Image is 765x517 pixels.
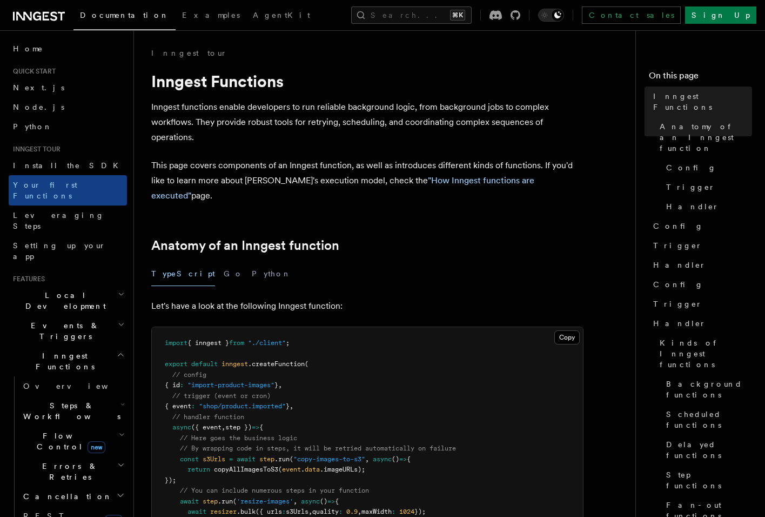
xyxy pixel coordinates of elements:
a: AgentKit [246,3,317,29]
span: // trigger (event or cron) [172,392,271,400]
span: : [191,402,195,410]
span: , [290,402,293,410]
span: resizer [210,508,237,515]
a: Anatomy of an Inngest function [655,117,752,158]
a: Overview [19,376,127,396]
span: }); [414,508,426,515]
span: await [180,498,199,505]
span: Leveraging Steps [13,211,104,230]
span: . [301,466,305,473]
span: Scheduled functions [666,409,752,430]
span: Your first Functions [13,181,77,200]
span: ( [233,498,237,505]
span: Events & Triggers [9,320,118,342]
a: Config [649,216,752,236]
span: copyAllImagesToS3 [214,466,278,473]
span: Trigger [666,182,715,193]
span: async [172,423,191,431]
button: Errors & Retries [19,456,127,487]
span: ( [290,455,293,463]
span: Background functions [666,379,752,400]
a: Inngest tour [151,48,227,58]
button: Cancellation [19,487,127,506]
span: () [392,455,399,463]
a: Kinds of Inngest functions [655,333,752,374]
span: Anatomy of an Inngest function [660,121,752,154]
a: Documentation [73,3,176,30]
span: => [327,498,335,505]
span: , [358,508,361,515]
span: default [191,360,218,368]
span: Inngest tour [9,145,61,154]
a: Setting up your app [9,236,127,266]
span: import [165,339,187,347]
a: Background functions [662,374,752,405]
p: This page covers components of an Inngest function, as well as introduces different kinds of func... [151,158,583,203]
span: .createFunction [248,360,305,368]
a: Config [662,158,752,177]
span: Local Development [9,290,118,311]
span: await [237,455,256,463]
a: Step functions [662,465,752,495]
span: .run [274,455,290,463]
span: Python [13,122,52,131]
a: Trigger [649,294,752,314]
span: Inngest Functions [653,91,752,112]
span: 0.9 [346,508,358,515]
button: Local Development [9,286,127,316]
span: : [282,508,286,515]
span: Next.js [13,83,64,92]
span: => [399,455,407,463]
span: step [203,498,218,505]
span: new [88,441,105,453]
span: Cancellation [19,491,112,502]
button: Go [224,262,243,286]
span: .bulk [237,508,256,515]
span: inngest [222,360,248,368]
span: "shop/product.imported" [199,402,286,410]
span: Steps & Workflows [19,400,120,422]
span: = [229,455,233,463]
span: // config [172,371,206,379]
span: Node.js [13,103,64,111]
span: Delayed functions [666,439,752,461]
span: step }) [225,423,252,431]
span: s3Urls [203,455,225,463]
span: Handler [653,260,706,270]
kbd: ⌘K [450,10,465,21]
span: // By wrapping code in steps, it will be retried automatically on failure [180,445,456,452]
span: : [339,508,343,515]
h4: On this page [649,69,752,87]
span: Documentation [80,11,169,19]
span: Examples [182,11,240,19]
span: Features [9,275,45,283]
button: Flow Controlnew [19,426,127,456]
span: // Here goes the business logic [180,434,297,442]
span: Setting up your app [13,241,106,261]
span: Quick start [9,67,56,76]
span: .imageURLs); [320,466,365,473]
span: AgentKit [253,11,310,19]
span: const [180,455,199,463]
a: Node.js [9,97,127,117]
span: : [392,508,395,515]
span: from [229,339,244,347]
a: Scheduled functions [662,405,752,435]
span: s3Urls [286,508,308,515]
button: Events & Triggers [9,316,127,346]
button: TypeScript [151,262,215,286]
span: ({ urls [256,508,282,515]
a: Contact sales [582,6,681,24]
span: step [259,455,274,463]
span: Errors & Retries [19,461,117,482]
h1: Inngest Functions [151,71,583,91]
span: , [222,423,225,431]
span: Config [653,221,703,231]
p: Let's have a look at the following Inngest function: [151,299,583,314]
span: Install the SDK [13,161,125,170]
button: Copy [554,330,580,344]
span: async [301,498,320,505]
span: { [335,498,339,505]
a: Install the SDK [9,156,127,175]
a: Trigger [662,177,752,197]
